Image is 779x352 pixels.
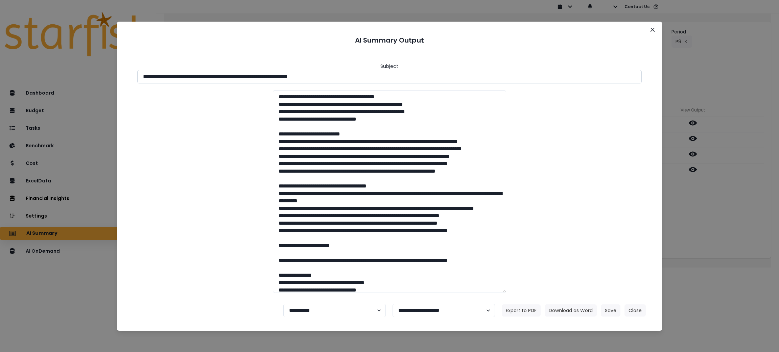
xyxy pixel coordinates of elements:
[545,304,597,317] button: Download as Word
[624,304,646,317] button: Close
[502,304,541,317] button: Export to PDF
[601,304,620,317] button: Save
[380,63,398,70] header: Subject
[647,24,658,35] button: Close
[125,30,654,51] header: AI Summary Output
